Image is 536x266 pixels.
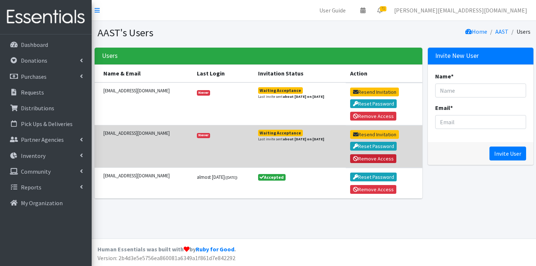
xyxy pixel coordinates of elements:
[98,254,235,262] span: Version: 2b4d3e5e5756ea860081a6349a1f861d7e842292
[3,37,89,52] a: Dashboard
[283,94,324,99] strong: about [DATE] on [DATE]
[435,52,479,60] h3: Invite New User
[435,115,526,129] input: Email
[98,26,311,39] h1: AAST's Users
[3,101,89,115] a: Distributions
[21,41,48,48] p: Dashboard
[3,164,89,179] a: Community
[509,26,531,37] li: Users
[3,69,89,84] a: Purchases
[254,64,346,82] th: Invitation Status
[258,174,286,181] span: Accepted
[350,130,399,139] button: Resend Invitation
[258,94,324,99] small: Last invite sent
[465,28,487,35] a: Home
[435,103,453,112] label: Email
[95,64,193,82] th: Name & Email
[3,53,89,68] a: Donations
[283,137,324,141] strong: about [DATE] on [DATE]
[388,3,533,18] a: [PERSON_NAME][EMAIL_ADDRESS][DOMAIN_NAME]
[313,3,352,18] a: User Guide
[197,90,210,95] span: Never
[350,88,399,96] button: Resend Invitation
[3,85,89,100] a: Requests
[21,89,44,96] p: Requests
[3,132,89,147] a: Partner Agencies
[435,84,526,97] input: Name
[371,3,388,18] a: 71
[103,87,188,94] small: [EMAIL_ADDRESS][DOMAIN_NAME]
[21,73,47,80] p: Purchases
[103,130,188,137] small: [EMAIL_ADDRESS][DOMAIN_NAME]
[350,99,397,108] button: Reset Password
[3,196,89,210] a: My Organization
[350,173,397,181] button: Reset Password
[3,117,89,131] a: Pick Ups & Deliveries
[98,245,236,253] strong: Human Essentials was built with by .
[197,174,238,180] small: almost [DATE]
[21,168,51,175] p: Community
[21,57,47,64] p: Donations
[495,28,509,35] a: AAST
[258,136,324,142] small: Last invite sent
[350,142,397,151] button: Reset Password
[21,136,64,143] p: Partner Agencies
[346,64,422,82] th: Action
[21,199,63,207] p: My Organization
[350,154,396,163] button: Remove Access
[21,120,73,128] p: Pick Ups & Deliveries
[380,6,386,11] span: 71
[103,172,188,179] small: [EMAIL_ADDRESS][DOMAIN_NAME]
[350,112,396,121] button: Remove Access
[350,185,396,194] button: Remove Access
[102,52,118,60] h3: Users
[3,180,89,195] a: Reports
[21,152,45,159] p: Inventory
[489,147,526,160] input: Invite User
[21,184,41,191] p: Reports
[260,131,301,135] div: Waiting Acceptance
[451,73,454,80] abbr: required
[196,245,234,253] a: Ruby for Good
[21,104,54,112] p: Distributions
[3,5,89,29] img: HumanEssentials
[3,148,89,163] a: Inventory
[192,64,254,82] th: Last Login
[197,133,210,138] span: Never
[260,88,301,93] div: Waiting Acceptance
[450,104,453,111] abbr: required
[435,72,454,81] label: Name
[225,175,238,180] small: ([DATE])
